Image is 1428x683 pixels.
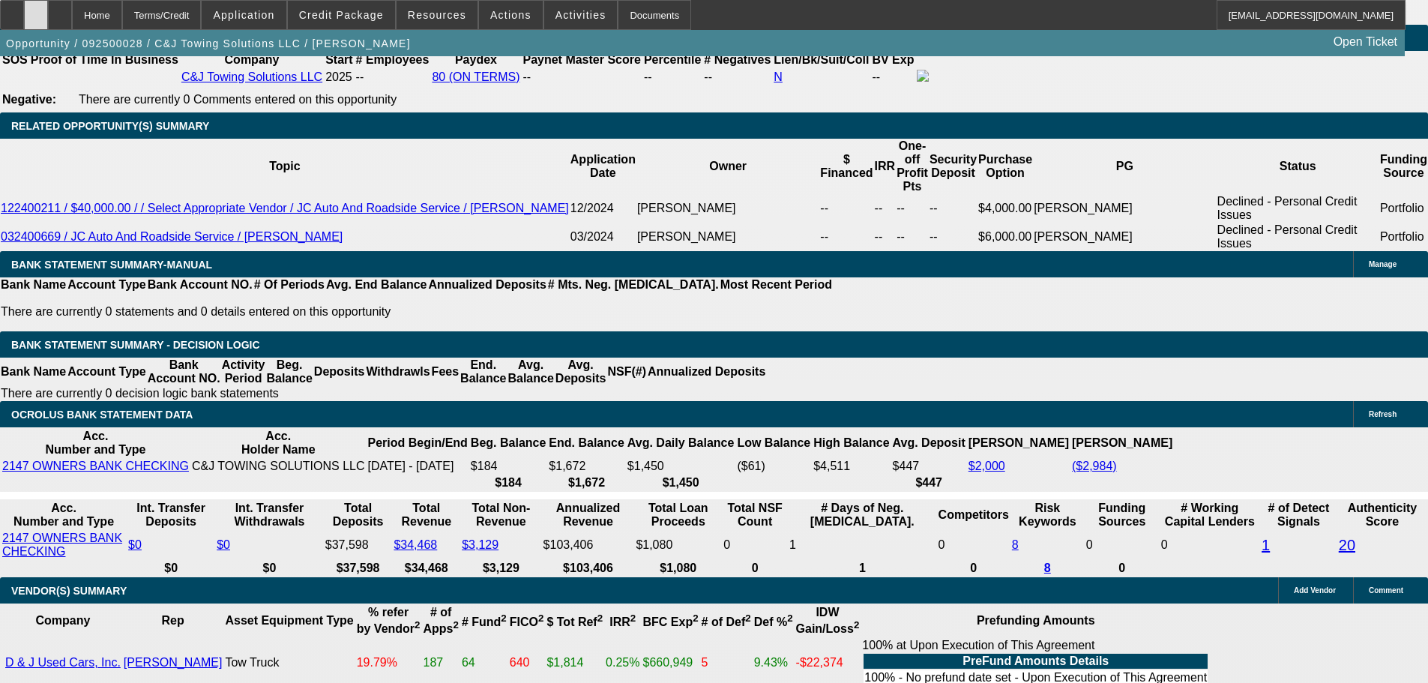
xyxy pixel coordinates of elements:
b: # Negatives [704,53,771,66]
a: 20 [1339,537,1355,553]
span: OCROLUS BANK STATEMENT DATA [11,409,193,421]
td: -- [929,223,977,251]
th: $1,672 [548,475,624,490]
td: $4,000.00 [977,194,1033,223]
b: Company [35,614,90,627]
sup: 2 [745,613,750,624]
span: Credit Package [299,9,384,21]
th: End. Balance [460,358,507,386]
td: [PERSON_NAME] [1033,223,1216,251]
td: Declined - Personal Credit Issues [1217,223,1379,251]
td: $1,080 [635,531,721,559]
td: [PERSON_NAME] [1033,194,1216,223]
th: PG [1033,139,1216,194]
th: $ Financed [819,139,873,194]
a: 1 [1262,537,1270,553]
th: [PERSON_NAME] [968,429,1070,457]
th: Total Revenue [393,501,460,529]
a: 2147 OWNERS BANK CHECKING [2,460,189,472]
a: $3,129 [462,538,498,551]
span: Resources [408,9,466,21]
button: Resources [397,1,477,29]
td: 0 [938,531,1010,559]
b: BV Exp [872,53,914,66]
th: Risk Keywords [1011,501,1084,529]
td: -- [871,69,915,85]
th: $184 [470,475,546,490]
span: Refresh [1369,410,1397,418]
sup: 2 [854,619,859,631]
th: Total Non-Revenue [461,501,540,529]
th: Period Begin/End [367,429,469,457]
th: Avg. Daily Balance [627,429,735,457]
td: [PERSON_NAME] [636,194,819,223]
th: $447 [892,475,966,490]
th: # Days of Neg. [MEDICAL_DATA]. [789,501,936,529]
td: 0 [1085,531,1159,559]
td: C&J TOWING SOLUTIONS LLC [191,459,366,474]
th: Purchase Option [977,139,1033,194]
a: Open Ticket [1328,29,1403,55]
th: Bank Account NO. [147,358,221,386]
a: $0 [217,538,230,551]
th: Application Date [570,139,636,194]
td: $1,672 [548,459,624,474]
th: End. Balance [548,429,624,457]
th: High Balance [813,429,890,457]
b: # of Def [702,616,751,628]
th: $3,129 [461,561,540,576]
th: 0 [723,561,787,576]
a: N [774,70,783,83]
th: Deposits [313,358,366,386]
th: Low Balance [736,429,811,457]
b: Def % [754,616,793,628]
a: D & J Used Cars, Inc. [5,656,121,669]
b: Negative: [2,93,56,106]
th: [PERSON_NAME] [1071,429,1173,457]
th: Competitors [938,501,1010,529]
th: Sum of the Total NSF Count and Total Overdraft Fee Count from Ocrolus [723,501,787,529]
sup: 2 [415,619,420,631]
span: Actions [490,9,531,21]
th: Withdrawls [365,358,430,386]
sup: 2 [538,613,543,624]
th: Funding Source [1379,139,1428,194]
th: Annualized Revenue [543,501,634,529]
th: Total Deposits [325,501,392,529]
b: PreFund Amounts Details [962,655,1109,667]
th: Activity Period [221,358,266,386]
span: BANK STATEMENT SUMMARY-MANUAL [11,259,212,271]
td: -- [874,194,897,223]
a: 032400669 / JC Auto And Roadside Service / [PERSON_NAME] [1,230,343,243]
th: Avg. Deposits [555,358,607,386]
th: # of Detect Signals [1261,501,1337,529]
td: $37,598 [325,531,392,559]
td: [PERSON_NAME] [636,223,819,251]
sup: 2 [597,613,603,624]
a: [PERSON_NAME] [124,656,223,669]
div: $103,406 [543,538,633,552]
th: 0 [1085,561,1159,576]
th: Acc. Number and Type [1,501,126,529]
b: IDW Gain/Loss [796,606,860,635]
div: -- [644,70,701,84]
th: Int. Transfer Withdrawals [216,501,323,529]
th: Avg. Deposit [892,429,966,457]
sup: 2 [787,613,792,624]
td: 03/2024 [570,223,636,251]
b: Prefunding Amounts [977,614,1095,627]
span: VENDOR(S) SUMMARY [11,585,127,597]
th: $0 [216,561,323,576]
td: -- [929,194,977,223]
th: IRR [874,139,897,194]
span: Application [213,9,274,21]
td: -- [819,223,873,251]
th: $1,080 [635,561,721,576]
th: Authenticity Score [1338,501,1427,529]
sup: 2 [501,613,506,624]
img: facebook-icon.png [917,70,929,82]
b: Asset Equipment Type [225,614,353,627]
button: Application [202,1,286,29]
th: # Working Capital Lenders [1160,501,1259,529]
th: Total Loan Proceeds [635,501,721,529]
